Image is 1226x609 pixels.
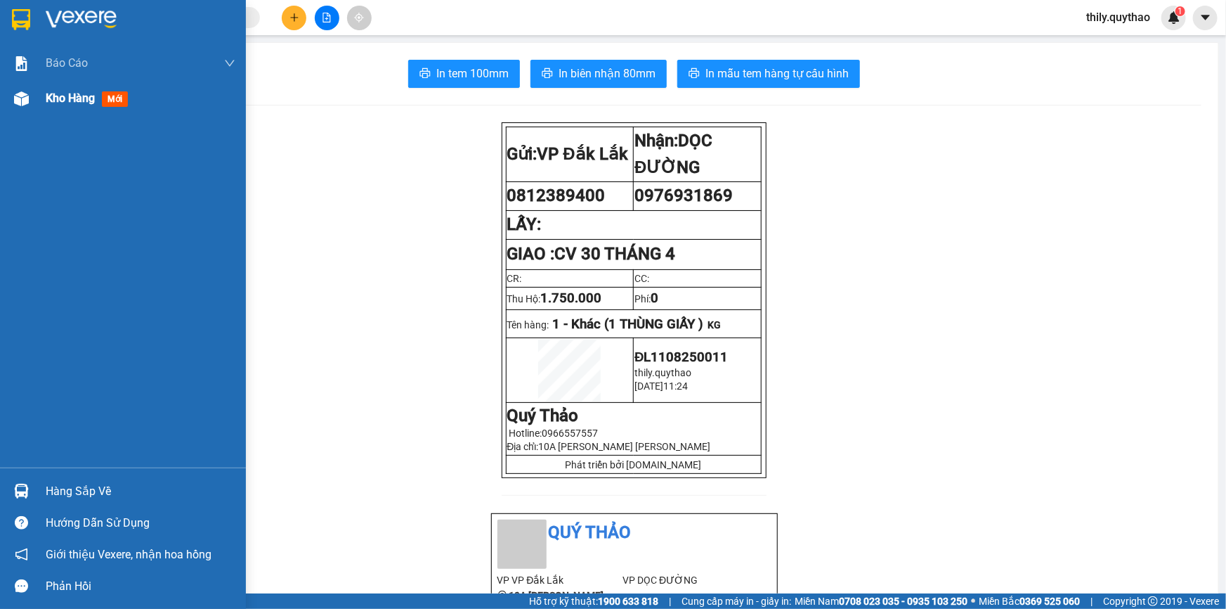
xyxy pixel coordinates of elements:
strong: Gửi: [507,144,628,164]
span: CV 30 THÁNG 4 [120,65,207,115]
span: In tem 100mm [436,65,509,82]
span: Kho hàng [46,91,95,105]
strong: Nhận: [634,131,712,177]
span: Địa chỉ: [507,441,711,452]
span: Báo cáo [46,54,88,72]
img: logo-vxr [12,9,30,30]
span: 1 [1178,6,1182,16]
span: 0966557557 [542,428,599,439]
td: Phí: [634,287,762,309]
span: printer [419,68,431,81]
span: KG [708,319,722,331]
span: 1.750.000 [541,290,602,306]
span: 1 - Khác (1 THÙNG GIẤY ) [553,316,704,332]
div: 0812389400 [12,46,110,65]
td: CR: [506,269,634,287]
td: Thu Hộ: [506,287,634,309]
span: printer [542,68,553,81]
span: thily.quythao [1075,8,1161,26]
span: plus [289,13,299,23]
span: copyright [1148,596,1158,606]
li: VP DỌC ĐƯỜNG [622,572,748,588]
button: printerIn biên nhận 80mm [530,60,667,88]
span: VP Đắk Lắk [537,144,628,164]
button: plus [282,6,306,30]
span: mới [102,91,128,107]
div: Hàng sắp về [46,481,235,502]
span: In biên nhận 80mm [559,65,656,82]
span: 11:24 [663,380,688,392]
span: Giới thiệu Vexere, nhận hoa hồng [46,546,211,563]
span: 10A [PERSON_NAME] [PERSON_NAME] [539,441,711,452]
span: down [224,58,235,69]
sup: 1 [1175,6,1185,16]
span: message [15,579,28,593]
img: icon-new-feature [1168,11,1180,24]
span: Hotline: [509,428,599,439]
img: solution-icon [14,56,29,71]
div: VP Đắk Lắk [12,12,110,46]
strong: LẤY: [507,214,542,234]
div: DỌC ĐƯỜNG [120,12,219,46]
span: thily.quythao [634,367,691,378]
strong: 1900 633 818 [598,596,658,607]
span: | [1090,594,1093,609]
span: notification [15,548,28,561]
span: aim [354,13,364,23]
span: Nhận: [120,13,154,28]
span: In mẫu tem hàng tự cấu hình [705,65,849,82]
span: CV 30 THÁNG 4 [555,244,676,264]
img: warehouse-icon [14,484,29,499]
span: 0976931869 [634,186,733,205]
span: ⚪️ [971,598,975,604]
p: Tên hàng: [507,316,760,332]
div: Phản hồi [46,576,235,597]
button: aim [347,6,372,30]
span: 0 [651,290,658,306]
strong: Quý Thảo [507,406,579,425]
span: | [669,594,671,609]
button: printerIn mẫu tem hàng tự cấu hình [677,60,860,88]
span: Hỗ trợ kỹ thuật: [529,594,658,609]
li: VP VP Đắk Lắk [497,572,623,588]
span: [DATE] [634,380,663,392]
span: question-circle [15,516,28,530]
li: Quý Thảo [497,520,771,546]
span: 0812389400 [507,186,606,205]
span: printer [689,68,700,81]
span: Miền Nam [795,594,967,609]
button: file-add [315,6,339,30]
div: 0976931869 [120,46,219,65]
button: caret-down [1193,6,1218,30]
span: DĐ: [120,73,141,88]
div: Hướng dẫn sử dụng [46,513,235,534]
span: DỌC ĐƯỜNG [634,131,712,177]
img: warehouse-icon [14,91,29,106]
button: printerIn tem 100mm [408,60,520,88]
span: file-add [322,13,332,23]
span: ĐL1108250011 [634,350,728,365]
td: Phát triển bởi [DOMAIN_NAME] [506,456,761,474]
strong: 0708 023 035 - 0935 103 250 [839,596,967,607]
span: environment [497,591,507,601]
strong: GIAO : [507,244,676,264]
td: CC: [634,269,762,287]
strong: 0369 525 060 [1019,596,1080,607]
span: Cung cấp máy in - giấy in: [682,594,791,609]
span: Miền Bắc [979,594,1080,609]
span: Gửi: [12,13,34,28]
span: caret-down [1199,11,1212,24]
